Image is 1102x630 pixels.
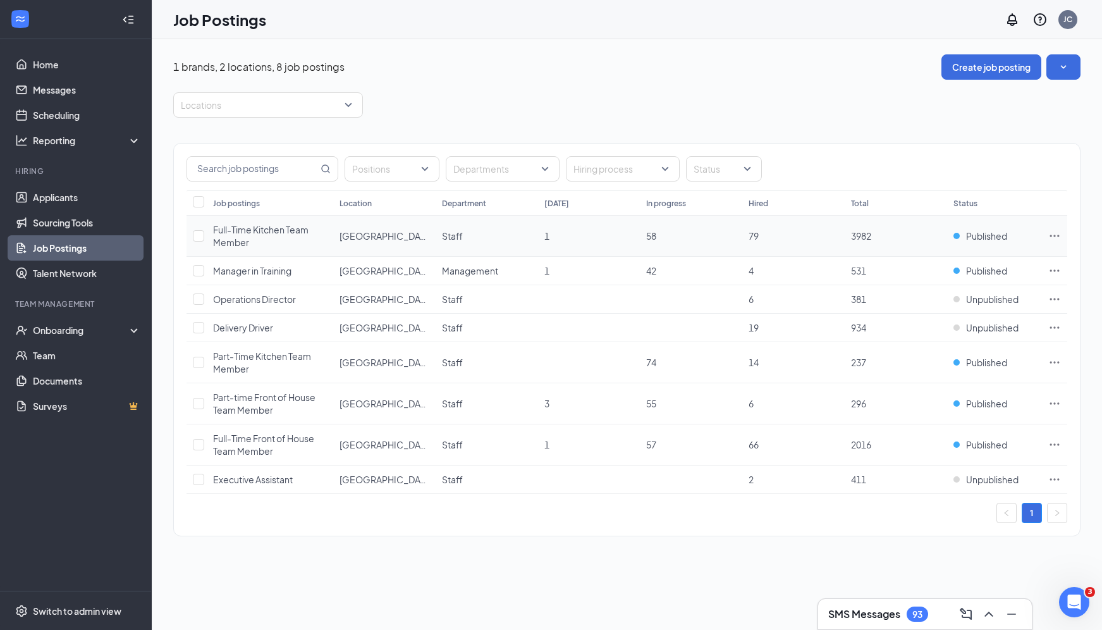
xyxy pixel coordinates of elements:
td: North Collins Street [333,342,436,383]
svg: ChevronUp [981,607,996,622]
a: 1 [1022,503,1041,522]
div: Hiring [15,166,138,176]
span: Management [442,265,498,276]
svg: Ellipses [1048,321,1061,334]
span: 66 [749,439,759,450]
td: North Collins Street [333,424,436,466]
svg: Ellipses [1048,473,1061,486]
svg: Ellipses [1048,293,1061,306]
span: 57 [646,439,656,450]
span: [GEOGRAPHIC_DATA][PERSON_NAME] [340,398,504,409]
td: Staff [436,285,538,314]
a: Home [33,52,141,77]
th: Total [845,190,947,216]
a: Documents [33,368,141,393]
span: 3982 [851,230,871,242]
a: Team [33,343,141,368]
td: North Collins Street [333,314,436,342]
span: 934 [851,322,866,333]
span: 2016 [851,439,871,450]
span: Part-Time Kitchen Team Member [213,350,311,374]
a: Job Postings [33,235,141,261]
td: Staff [436,314,538,342]
span: right [1053,509,1061,517]
a: Sourcing Tools [33,210,141,235]
span: Published [966,356,1007,369]
svg: Ellipses [1048,230,1061,242]
span: Staff [442,322,463,333]
span: [GEOGRAPHIC_DATA][PERSON_NAME] [340,230,504,242]
td: Management [436,257,538,285]
span: 6 [749,398,754,409]
input: Search job postings [187,157,318,181]
svg: Ellipses [1048,438,1061,451]
td: North Collins Street [333,216,436,257]
span: 6 [749,293,754,305]
span: 1 [544,230,549,242]
svg: Settings [15,605,28,617]
td: Staff [436,342,538,383]
li: Previous Page [996,503,1017,523]
span: Staff [442,357,463,368]
a: Messages [33,77,141,102]
span: 42 [646,265,656,276]
span: 3 [544,398,549,409]
span: 237 [851,357,866,368]
span: 4 [749,265,754,276]
span: Full-Time Front of House Team Member [213,433,314,457]
div: Location [340,198,372,209]
th: In progress [640,190,742,216]
span: left [1003,509,1010,517]
span: [GEOGRAPHIC_DATA][PERSON_NAME] [340,474,504,485]
a: SurveysCrown [33,393,141,419]
a: Talent Network [33,261,141,286]
p: 1 brands, 2 locations, 8 job postings [173,60,345,74]
a: Scheduling [33,102,141,128]
button: ChevronUp [979,604,999,624]
span: Operations Director [213,293,296,305]
svg: Ellipses [1048,397,1061,410]
span: 55 [646,398,656,409]
td: Staff [436,216,538,257]
li: Next Page [1047,503,1067,523]
iframe: Intercom live chat [1059,587,1089,617]
th: Status [947,190,1042,216]
span: 14 [749,357,759,368]
div: 93 [912,609,922,620]
td: Staff [436,383,538,424]
button: Create job posting [941,54,1041,80]
td: North Collins Street [333,285,436,314]
svg: Analysis [15,134,28,147]
span: 2 [749,474,754,485]
span: [GEOGRAPHIC_DATA][PERSON_NAME] [340,439,504,450]
svg: Minimize [1004,607,1019,622]
td: Staff [436,424,538,466]
button: Minimize [1001,604,1022,624]
span: Published [966,397,1007,410]
span: 296 [851,398,866,409]
span: Full-Time Kitchen Team Member [213,224,309,248]
span: 79 [749,230,759,242]
span: Published [966,264,1007,277]
span: Staff [442,439,463,450]
span: Staff [442,230,463,242]
span: 1 [544,265,549,276]
span: Manager in Training [213,265,291,276]
span: Unpublished [966,293,1019,306]
svg: SmallChevronDown [1057,61,1070,73]
div: Switch to admin view [33,605,121,617]
span: Published [966,230,1007,242]
div: Reporting [33,134,142,147]
span: 531 [851,265,866,276]
th: Hired [742,190,845,216]
div: JC [1063,14,1072,25]
span: Executive Assistant [213,474,293,485]
div: Team Management [15,299,138,309]
svg: Ellipses [1048,356,1061,369]
span: Staff [442,398,463,409]
span: [GEOGRAPHIC_DATA][PERSON_NAME] [340,293,504,305]
span: 381 [851,293,866,305]
h1: Job Postings [173,9,266,30]
h3: SMS Messages [828,607,900,621]
div: Department [442,198,486,209]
